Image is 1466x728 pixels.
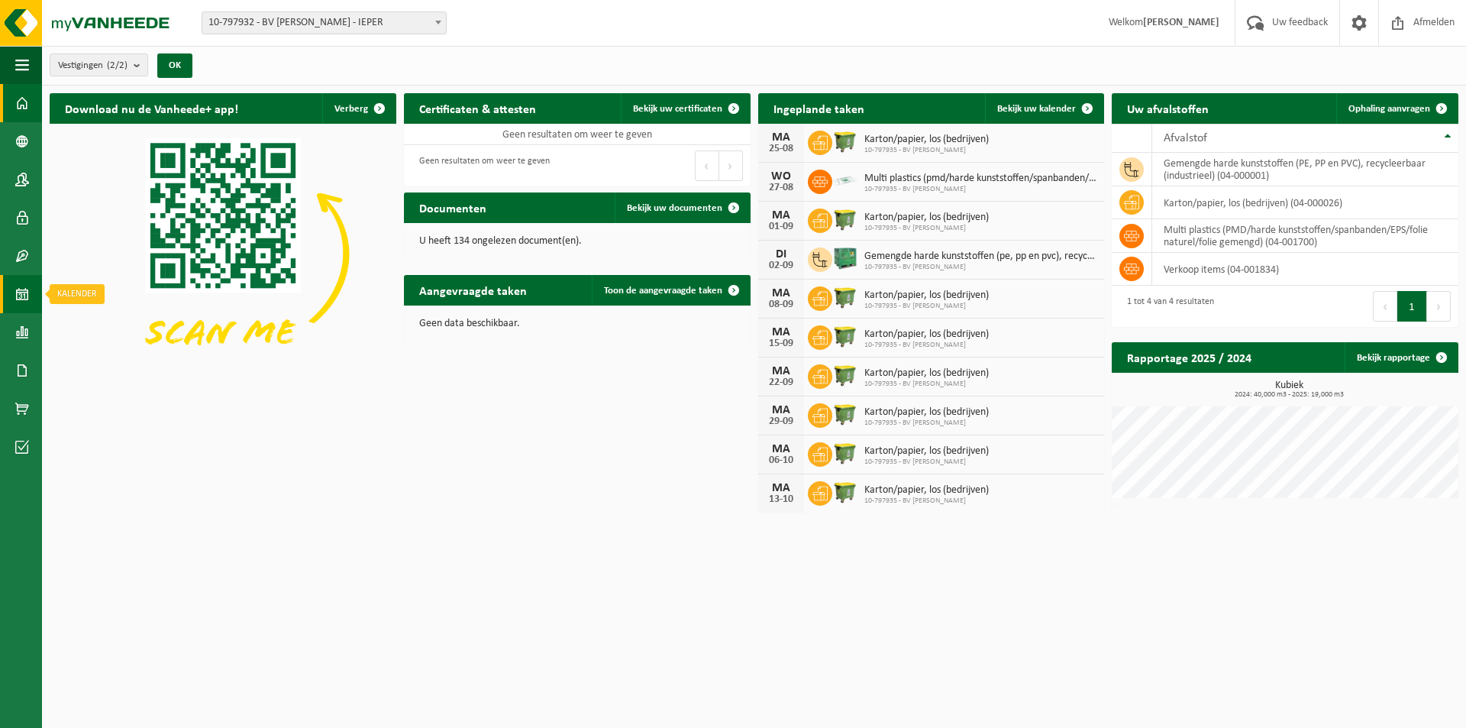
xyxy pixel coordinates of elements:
button: Previous [1373,291,1397,322]
span: Multi plastics (pmd/harde kunststoffen/spanbanden/eps/folie naturel/folie gemeng... [864,173,1097,185]
img: WB-1100-HPE-GN-50 [832,362,858,388]
img: Download de VHEPlus App [50,124,396,383]
span: Verberg [334,104,368,114]
span: 10-797935 - BV [PERSON_NAME] [864,497,989,506]
span: Karton/papier, los (bedrijven) [864,212,989,224]
h2: Certificaten & attesten [404,93,551,123]
span: 10-797935 - BV [PERSON_NAME] [864,380,989,389]
p: U heeft 134 ongelezen document(en). [419,236,735,247]
span: 10-797935 - BV [PERSON_NAME] [864,185,1097,194]
span: 10-797935 - BV [PERSON_NAME] [864,419,989,428]
a: Toon de aangevraagde taken [592,275,749,306]
h2: Documenten [404,193,502,222]
a: Bekijk uw kalender [985,93,1103,124]
a: Ophaling aanvragen [1336,93,1457,124]
img: WB-1100-HPE-GN-50 [832,440,858,466]
span: Karton/papier, los (bedrijven) [864,328,989,341]
img: WB-1100-HPE-GN-50 [832,206,858,232]
p: Geen data beschikbaar. [419,319,735,329]
span: Bekijk uw certificaten [633,104,722,114]
div: MA [766,443,796,455]
div: 13-10 [766,494,796,505]
td: gemengde harde kunststoffen (PE, PP en PVC), recycleerbaar (industrieel) (04-000001) [1152,153,1458,186]
img: WB-1100-HPE-GN-50 [832,128,858,154]
div: MA [766,326,796,338]
span: 10-797935 - BV [PERSON_NAME] [864,302,989,311]
div: MA [766,209,796,222]
div: 22-09 [766,377,796,388]
div: MA [766,482,796,494]
span: 10-797932 - BV STEFAN ROUSSEEUW - IEPER [202,11,447,34]
span: Vestigingen [58,54,128,77]
span: 10-797932 - BV STEFAN ROUSSEEUW - IEPER [202,12,446,34]
button: Vestigingen(2/2) [50,53,148,76]
div: 27-08 [766,183,796,193]
span: 10-797935 - BV [PERSON_NAME] [864,263,1097,272]
td: multi plastics (PMD/harde kunststoffen/spanbanden/EPS/folie naturel/folie gemengd) (04-001700) [1152,219,1458,253]
span: 10-797935 - BV [PERSON_NAME] [864,224,989,233]
button: Next [1427,291,1451,322]
button: 1 [1397,291,1427,322]
span: Karton/papier, los (bedrijven) [864,367,989,380]
div: 06-10 [766,455,796,466]
td: Geen resultaten om weer te geven [404,124,751,145]
div: 15-09 [766,338,796,349]
div: 01-09 [766,222,796,232]
img: LP-SK-00500-LPE-16 [832,167,858,193]
count: (2/2) [107,60,128,70]
span: Karton/papier, los (bedrijven) [864,134,989,146]
h2: Ingeplande taken [758,93,880,123]
span: 10-797935 - BV [PERSON_NAME] [864,341,989,350]
a: Bekijk uw certificaten [621,93,749,124]
div: MA [766,287,796,299]
span: Ophaling aanvragen [1348,104,1430,114]
img: WB-1100-HPE-GN-50 [832,401,858,427]
img: WB-1100-HPE-GN-50 [832,323,858,349]
span: 10-797935 - BV [PERSON_NAME] [864,458,989,467]
div: 02-09 [766,260,796,271]
button: Previous [695,150,719,181]
div: Geen resultaten om weer te geven [412,149,550,183]
div: 08-09 [766,299,796,310]
strong: [PERSON_NAME] [1143,17,1219,28]
span: Bekijk uw kalender [997,104,1076,114]
h2: Uw afvalstoffen [1112,93,1224,123]
div: 29-09 [766,416,796,427]
td: karton/papier, los (bedrijven) (04-000026) [1152,186,1458,219]
h2: Aangevraagde taken [404,275,542,305]
span: Afvalstof [1164,132,1207,144]
span: Karton/papier, los (bedrijven) [864,445,989,458]
img: WB-1100-HPE-GN-50 [832,284,858,310]
h2: Download nu de Vanheede+ app! [50,93,253,123]
h2: Rapportage 2025 / 2024 [1112,342,1267,372]
button: OK [157,53,192,78]
span: 2024: 40,000 m3 - 2025: 19,000 m3 [1119,391,1458,399]
h3: Kubiek [1119,380,1458,399]
button: Next [719,150,743,181]
div: WO [766,170,796,183]
span: Gemengde harde kunststoffen (pe, pp en pvc), recycleerbaar (industrieel) [864,251,1097,263]
button: Verberg [322,93,395,124]
span: Toon de aangevraagde taken [604,286,722,296]
div: MA [766,365,796,377]
a: Bekijk rapportage [1345,342,1457,373]
div: DI [766,248,796,260]
span: Karton/papier, los (bedrijven) [864,290,989,302]
span: Karton/papier, los (bedrijven) [864,484,989,497]
div: 25-08 [766,144,796,154]
td: verkoop items (04-001834) [1152,253,1458,286]
div: MA [766,404,796,416]
span: Bekijk uw documenten [627,203,722,213]
img: WB-1100-HPE-GN-50 [832,479,858,505]
a: Bekijk uw documenten [615,193,749,223]
span: Karton/papier, los (bedrijven) [864,406,989,419]
span: 10-797935 - BV [PERSON_NAME] [864,146,989,155]
div: 1 tot 4 van 4 resultaten [1119,290,1214,323]
img: PB-HB-1400-HPE-GN-01 [832,245,858,271]
div: MA [766,131,796,144]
